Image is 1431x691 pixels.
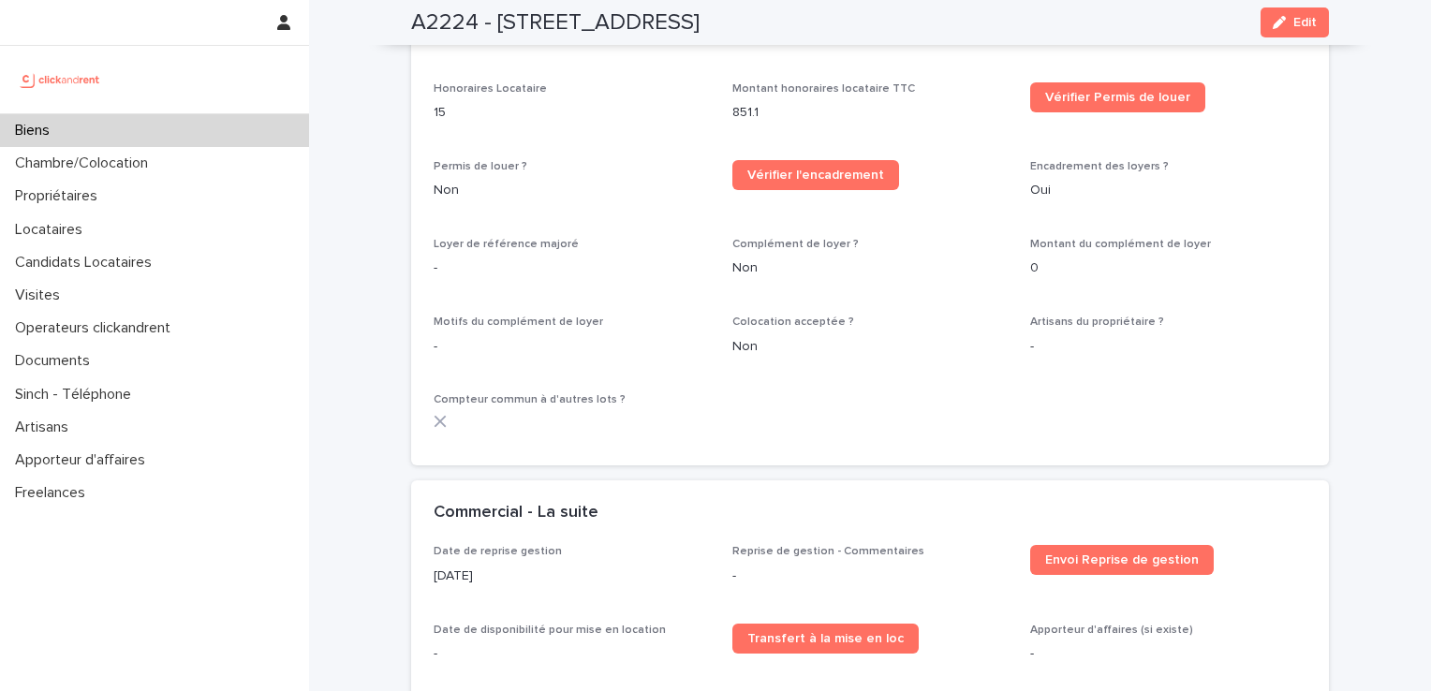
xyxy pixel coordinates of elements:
p: Sinch - Téléphone [7,386,146,404]
p: Candidats Locataires [7,254,167,272]
p: Documents [7,352,105,370]
h2: Commercial - La suite [434,503,598,523]
span: Encadrement des loyers ? [1030,161,1169,172]
p: Visites [7,287,75,304]
p: Locataires [7,221,97,239]
p: Non [434,181,710,200]
h2: A2224 - [STREET_ADDRESS] [411,9,700,37]
span: Date de reprise gestion [434,546,562,557]
p: Non [732,337,1009,357]
span: Date de disponibilité pour mise en location [434,625,666,636]
p: Operateurs clickandrent [7,319,185,337]
p: Apporteur d'affaires [7,451,160,469]
p: 851.1 [732,103,1009,123]
a: Vérifier l'encadrement [732,160,899,190]
span: Compteur commun à d'autres lots ? [434,394,626,405]
span: Envoi Reprise de gestion [1045,553,1199,566]
span: Artisans du propriétaire ? [1030,316,1164,328]
span: Honoraires Locataire [434,83,547,95]
span: Motifs du complément de loyer [434,316,603,328]
p: Propriétaires [7,187,112,205]
p: Oui [1030,181,1306,200]
span: Edit [1293,16,1317,29]
img: UCB0brd3T0yccxBKYDjQ [15,61,106,98]
span: Vérifier Permis de louer [1045,91,1190,104]
span: Reprise de gestion - Commentaires [732,546,924,557]
p: Freelances [7,484,100,502]
span: Montant du complément de loyer [1030,239,1211,250]
p: - [434,644,710,664]
p: Non [732,258,1009,278]
p: - [1030,644,1306,664]
span: Montant honoraires locataire TTC [732,83,915,95]
p: Artisans [7,419,83,436]
p: Biens [7,122,65,140]
p: Chambre/Colocation [7,154,163,172]
span: Permis de louer ? [434,161,527,172]
p: - [434,337,710,357]
button: Edit [1261,7,1329,37]
span: Colocation acceptée ? [732,316,854,328]
a: Transfert à la mise en loc [732,624,919,654]
p: 0 [1030,258,1306,278]
span: Complément de loyer ? [732,239,859,250]
span: Loyer de référence majoré [434,239,579,250]
span: Transfert à la mise en loc [747,632,904,645]
p: - [434,258,710,278]
p: - [1030,337,1306,357]
a: Envoi Reprise de gestion [1030,545,1214,575]
p: [DATE] [434,566,710,586]
p: - [732,566,1009,586]
span: Apporteur d'affaires (si existe) [1030,625,1193,636]
a: Vérifier Permis de louer [1030,82,1205,112]
span: Vérifier l'encadrement [747,169,884,182]
p: 15 [434,103,710,123]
